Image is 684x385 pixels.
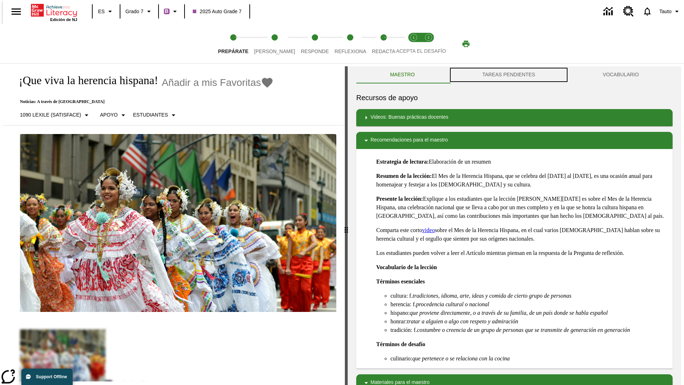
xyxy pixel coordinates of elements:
em: que pertenece o se relaciona con la cocina [412,355,510,361]
li: culinario: [390,354,667,363]
span: Support Offline [36,374,67,379]
p: Comparta este corto sobre el Mes de la Herencia Hispana, en el cual varios [DEMOGRAPHIC_DATA] hab... [376,226,667,243]
span: Prepárate [218,48,248,54]
a: Centro de recursos, Se abrirá en una pestaña nueva. [619,2,638,21]
em: procedencia cultural o nacional [416,301,489,307]
button: Support Offline [21,369,73,385]
button: Maestro [356,66,449,83]
p: Videos: Buenas prácticas docentes [370,113,448,122]
p: Explique a los estudiantes que la lección [PERSON_NAME][DATE] es sobre el Mes de la Herencia Hisp... [376,195,667,220]
a: Centro de información [599,2,619,21]
text: 2 [427,36,429,39]
button: Acepta el desafío contesta step 2 of 2 [418,24,439,63]
li: hispano: [390,309,667,317]
strong: Presente la lección: [376,196,423,202]
text: 1 [413,36,414,39]
strong: Vocabulario de la lección [376,264,437,270]
strong: Términos esenciales [376,278,425,284]
p: Elaboración de un resumen [376,158,667,166]
button: Boost El color de la clase es morado/púrpura. Cambiar el color de la clase. [161,5,182,18]
a: Notificaciones [638,2,657,21]
span: ACEPTA EL DESAFÍO [396,48,446,54]
button: Responde step 3 of 5 [295,24,335,63]
span: Grado 7 [125,8,144,15]
li: honrar: [390,317,667,326]
button: Añadir a mis Favoritas - ¡Que viva la herencia hispana! [162,76,274,89]
button: VOCABULARIO [569,66,673,83]
button: Tipo de apoyo, Apoyo [97,109,130,122]
button: Seleccione Lexile, 1090 Lexile (Satisface) [17,109,94,122]
p: Recomendaciones para el maestro [370,136,448,145]
button: Abrir el menú lateral [6,1,27,22]
button: Grado: Grado 7, Elige un grado [123,5,156,18]
div: Videos: Buenas prácticas docentes [356,109,673,126]
button: Lenguaje: ES, Selecciona un idioma [95,5,118,18]
li: cultura: f. [390,292,667,300]
p: Noticias: A través de [GEOGRAPHIC_DATA] [11,99,274,104]
li: herencia: f. [390,300,667,309]
strong: Resumen de la lección: [376,173,432,179]
button: Prepárate step 1 of 5 [212,24,254,63]
li: tradición: f. [390,326,667,334]
strong: Estrategia de lectura: [376,159,429,165]
em: tratar a alguien o algo con respeto y admiración [407,318,518,324]
em: tradiciones, idioma, arte, ideas y comida de cierto grupo de personas [413,293,571,299]
span: Reflexiona [335,48,366,54]
button: Reflexiona step 4 of 5 [329,24,372,63]
em: costumbre o creencia de un grupo de personas que se transmite de generación en generación [417,327,630,333]
span: Responde [301,48,329,54]
div: Instructional Panel Tabs [356,66,673,83]
img: dos filas de mujeres hispanas en un desfile que celebra la cultura hispana. Las mujeres lucen col... [20,134,336,312]
h1: ¡Que viva la herencia hispana! [11,74,158,87]
button: Redacta step 5 of 5 [366,24,401,63]
button: TAREAS PENDIENTES [449,66,569,83]
button: Acepta el desafío lee step 1 of 2 [403,24,424,63]
p: Apoyo [100,111,118,119]
div: reading [3,66,345,381]
h6: Recursos de apoyo [356,92,673,103]
span: ES [98,8,105,15]
strong: Términos de desafío [376,341,425,347]
div: Recomendaciones para el maestro [356,132,673,149]
div: Pulsa la tecla de intro o la barra espaciadora y luego presiona las flechas de derecha e izquierd... [345,66,348,385]
div: activity [348,66,681,385]
span: Redacta [372,48,395,54]
div: Portada [31,2,77,22]
button: Perfil/Configuración [657,5,684,18]
button: Imprimir [455,37,477,50]
p: Estudiantes [133,111,168,119]
span: B [165,7,169,16]
span: [PERSON_NAME] [254,48,295,54]
p: Los estudiantes pueden volver a leer el Artículo mientras piensan en la respuesta de la Pregunta ... [376,249,667,257]
a: video [422,227,435,233]
em: que proviene directamente, o a través de su familia, de un país donde se habla español [410,310,608,316]
span: 2025 Auto Grade 7 [193,8,242,15]
p: 1090 Lexile (Satisface) [20,111,81,119]
span: Añadir a mis Favoritas [162,77,261,88]
span: Tauto [659,8,672,15]
button: Lee step 2 of 5 [248,24,301,63]
button: Seleccionar estudiante [130,109,181,122]
p: El Mes de la Herencia Hispana, que se celebra del [DATE] al [DATE], es una ocasión anual para hom... [376,172,667,189]
span: Edición de NJ [50,17,77,22]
